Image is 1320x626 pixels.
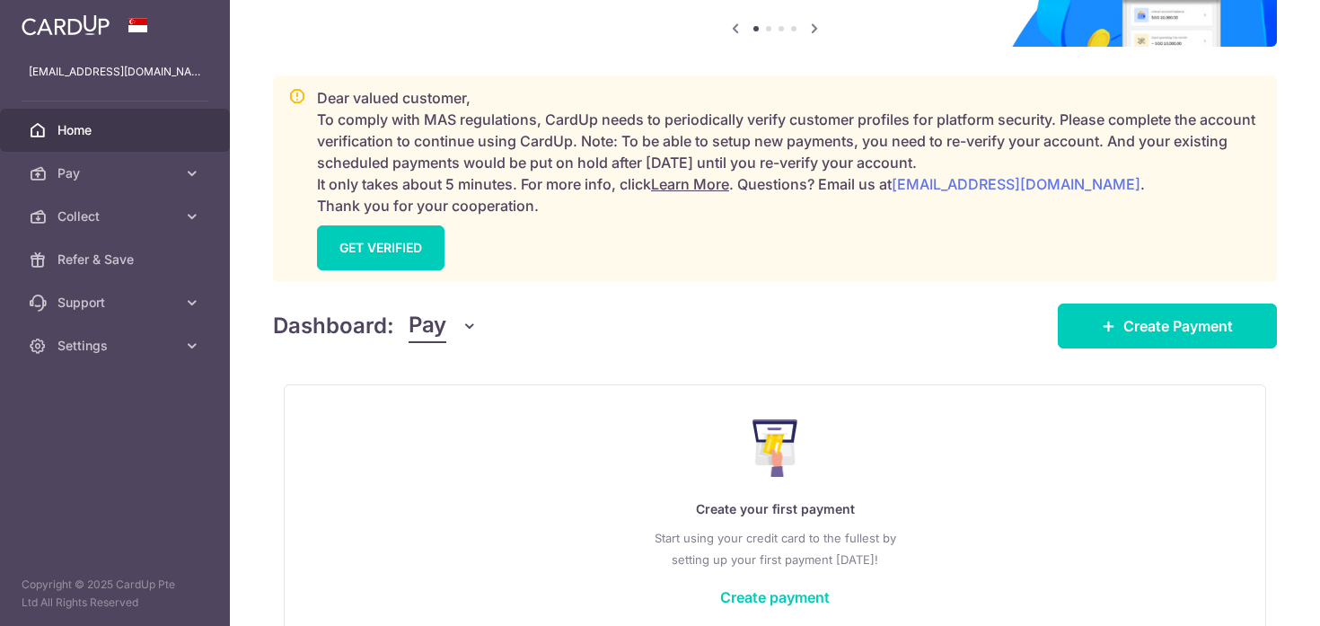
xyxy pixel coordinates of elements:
[57,164,176,182] span: Pay
[1123,315,1233,337] span: Create Payment
[651,175,729,193] a: Learn More
[409,309,478,343] button: Pay
[752,419,798,477] img: Make Payment
[22,14,110,36] img: CardUp
[41,13,78,29] span: Help
[317,87,1262,216] p: Dear valued customer, To comply with MAS regulations, CardUp needs to periodically verify custome...
[1058,304,1277,348] a: Create Payment
[321,498,1229,520] p: Create your first payment
[321,527,1229,570] p: Start using your credit card to the fullest by setting up your first payment [DATE]!
[273,310,394,342] h4: Dashboard:
[57,251,176,269] span: Refer & Save
[57,337,176,355] span: Settings
[317,225,444,270] a: GET VERIFIED
[720,588,830,606] a: Create payment
[29,63,201,81] p: [EMAIL_ADDRESS][DOMAIN_NAME]
[57,207,176,225] span: Collect
[892,175,1140,193] a: [EMAIL_ADDRESS][DOMAIN_NAME]
[57,121,176,139] span: Home
[57,294,176,312] span: Support
[409,309,446,343] span: Pay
